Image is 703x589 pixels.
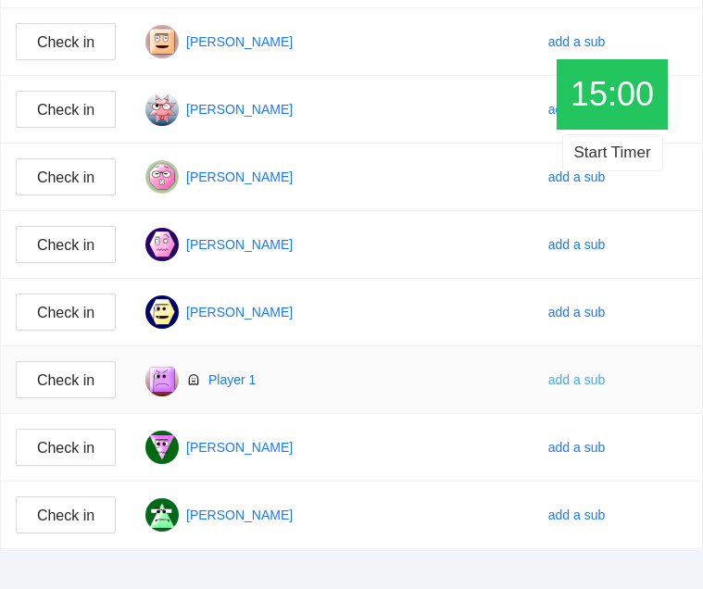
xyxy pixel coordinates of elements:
button: Check in [16,496,116,533]
button: Check in [16,361,116,398]
a: add a sub [548,237,606,252]
img: Gravatar for tommy privitere@gmail.com [145,431,179,464]
a: add a sub [548,102,606,117]
img: Gravatar for player 1@gmail.com [145,363,179,396]
img: Gravatar for mark pollnow@gmail.com [145,228,179,261]
span: Check in [37,31,94,54]
span: Check in [37,98,94,121]
a: add a sub [548,169,606,184]
img: Gravatar for lawrence garcia@gmail.com [145,160,179,194]
span: 00 [617,75,654,113]
a: add a sub [548,440,606,455]
a: [PERSON_NAME] [186,440,293,455]
button: Check in [16,23,116,60]
button: Check in [16,294,116,331]
img: Gravatar for john martin@gmail.com [145,93,179,126]
a: [PERSON_NAME] [186,508,293,522]
a: [PERSON_NAME] [186,305,293,320]
button: Start Timer [562,134,663,171]
img: Gravatar for jocelyn antimo@gmail.com [145,25,179,58]
a: add a sub [548,508,606,522]
button: Check in [16,429,116,466]
img: Gravatar for nathan hanson@gmail.com [145,295,179,329]
a: Player 1 [208,372,256,387]
span: 15 [571,75,608,113]
span: Check in [37,301,94,324]
span: Check in [37,166,94,189]
span: Check in [37,504,94,527]
span: Check in [37,369,94,392]
button: Check in [16,91,116,128]
span: Check in [37,233,94,257]
a: [PERSON_NAME] [186,237,293,252]
a: add a sub [548,34,606,49]
img: Gravatar for travis hong@gmail.com [145,498,179,532]
a: [PERSON_NAME] [186,34,293,49]
a: [PERSON_NAME] [186,169,293,184]
button: Check in [16,158,116,195]
span: Check in [37,436,94,459]
button: Check in [16,226,116,263]
div: : [557,59,668,131]
a: [PERSON_NAME] [186,102,293,117]
a: add a sub [548,372,606,387]
a: add a sub [548,305,606,320]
